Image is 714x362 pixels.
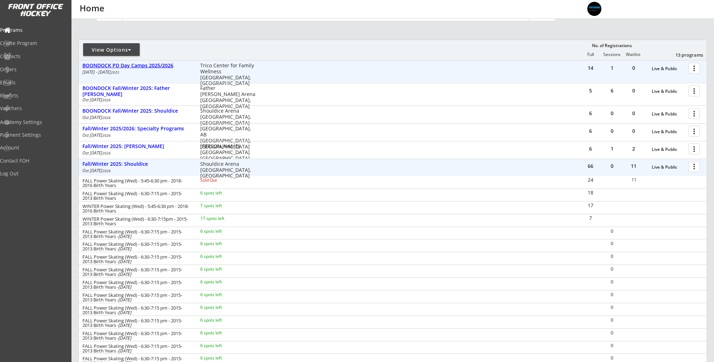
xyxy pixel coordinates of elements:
button: more_vert [689,143,700,154]
div: Father [PERSON_NAME] Arena [GEOGRAPHIC_DATA], [GEOGRAPHIC_DATA] [200,85,256,109]
div: 24 [580,177,601,182]
div: 6 spots left [200,293,246,297]
button: more_vert [689,63,700,74]
em: [DATE] [119,258,132,265]
button: more_vert [689,85,700,96]
em: 2026 [102,151,111,155]
div: View Options [83,46,140,53]
div: No. of Registrations [590,43,634,48]
em: 2026 [102,168,111,173]
em: [DATE] [119,271,132,277]
div: 6 spots left [200,191,246,195]
div: 5 [580,88,601,93]
div: 17 spots left [200,216,246,221]
div: FALL Power Skating (Wed) - 6:30-7:15 pm - 2015-2013 Birth Years - [82,255,191,264]
div: Waitlist [623,52,644,57]
div: Fall/Winter 2025: Shouldice [82,161,193,167]
div: 6 spots left [200,229,246,233]
em: 2025 [111,70,119,75]
div: 0 [601,254,622,259]
div: 13 programs [666,52,703,58]
div: BOONDOCK Fall/Winter 2025: Shouldice [82,108,193,114]
div: Oct [DATE] [82,133,191,137]
div: FALL Power Skating (Wed) - 6:30-7:15 pm - 2015-2013 Birth Years - [82,293,191,302]
div: 6 [580,146,601,151]
div: 0 [623,111,644,116]
div: 6 [580,111,601,116]
div: WINTER Power Skating (Wed) - 6:30-7:15pm - 2015-2013 Birth Years [82,217,191,226]
div: Oct [DATE] [82,115,191,120]
div: FALL Power Skating (Wed) - 6:30-7:15 pm - 2015-2013 Birth Years - [82,331,191,340]
div: 0 [601,164,623,169]
div: FALL Power Skating (Wed) - 6:30-7:15 pm - 2015-2013 Birth Years - [82,280,191,289]
div: Oct [DATE] [82,151,191,155]
div: FALL Power Skating (Wed) - 6:30-7:15 pm - 2015-2013 Birth Years - [82,344,191,353]
button: more_vert [689,108,700,119]
div: 0 [623,88,644,93]
div: 66 [580,164,601,169]
em: [DATE] [119,284,132,290]
div: FALL Power Skating (Wed) - 6:30-7:15 pm - 2015-2013 Birth Years - [82,230,191,239]
div: 6 spots left [200,254,246,259]
div: 17 [580,203,601,208]
div: 0 [601,229,622,233]
div: 6 spots left [200,331,246,335]
div: Shouldice Arena [GEOGRAPHIC_DATA], [GEOGRAPHIC_DATA] [200,108,256,126]
div: 7 [580,216,601,221]
div: Oct [DATE] [82,169,191,173]
div: 0 [601,305,622,310]
div: 0 [601,292,622,297]
div: FALL Power Skating (Wed) - 5:45-6:30 pm - 2018-2016 Birth Years [82,179,191,188]
div: FALL Power Skating (Wed) - 6:30-7:15 pm - 2015-2013 Birth Years - [82,306,191,315]
em: [DATE] [119,309,132,316]
div: 0 [601,241,622,246]
div: 2 [623,146,644,151]
div: Trico Center for Family Wellness [GEOGRAPHIC_DATA], [GEOGRAPHIC_DATA] [200,63,256,86]
em: [DATE] [119,347,132,354]
div: 0 [601,318,622,322]
div: Live & Public [652,89,685,94]
button: more_vert [689,126,700,137]
div: BOONDOCK PD Day Camps 2025/2026 [82,63,193,69]
div: 0 [601,343,622,348]
div: 14 [580,66,601,70]
div: Oct [DATE] [82,98,191,102]
em: [DATE] [119,296,132,303]
div: 6 spots left [200,242,246,246]
div: Sold Out [200,178,246,182]
div: Full [580,52,601,57]
div: 1 [601,146,623,151]
div: 6 [601,88,623,93]
div: 0 [601,279,622,284]
div: Live & Public [652,147,685,152]
div: FALL Power Skating (Wed) - 6:30-7:15 pm - 2015-2013 Birth Years - [82,267,191,277]
em: [DATE] [119,233,132,239]
em: [DATE] [119,335,132,341]
div: 6 [580,129,601,134]
div: Shouldice Arena [GEOGRAPHIC_DATA], [GEOGRAPHIC_DATA] [200,161,256,179]
div: Fall/Winter 2025: [PERSON_NAME] [82,143,193,149]
div: 1 [601,66,623,70]
div: 0 [623,66,644,70]
div: 6 spots left [200,305,246,310]
div: FALL Power Skating (Wed) - 6:30-7:15 pm - 2015-2013 Birth Years [82,191,191,200]
div: [DATE] - [DATE] [82,70,191,74]
div: 0 [601,330,622,335]
div: Live & Public [652,66,685,71]
div: 0 [601,267,622,271]
div: 6 spots left [200,318,246,322]
div: FALL Power Skating (Wed) - 6:30-7:15 pm - 2015-2013 Birth Years - [82,242,191,251]
div: Live & Public [652,129,685,134]
div: Live & Public [652,112,685,117]
div: Live & Public [652,165,685,170]
button: more_vert [689,161,700,172]
div: WINTER Power Skating (Wed) - 5:45-6:30 pm - 2018-2016 Birth Years [82,204,191,213]
em: 2026 [102,97,111,102]
em: [DATE] [119,245,132,252]
div: 18 [580,190,601,195]
em: 2026 [102,133,111,138]
div: BOONDOCK Fall/Winter 2025: Father [PERSON_NAME] [82,85,193,97]
div: Fall/Winter 2025/2026: Specialty Programs [82,126,193,132]
em: [DATE] [119,322,132,328]
div: 11 [623,164,644,169]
